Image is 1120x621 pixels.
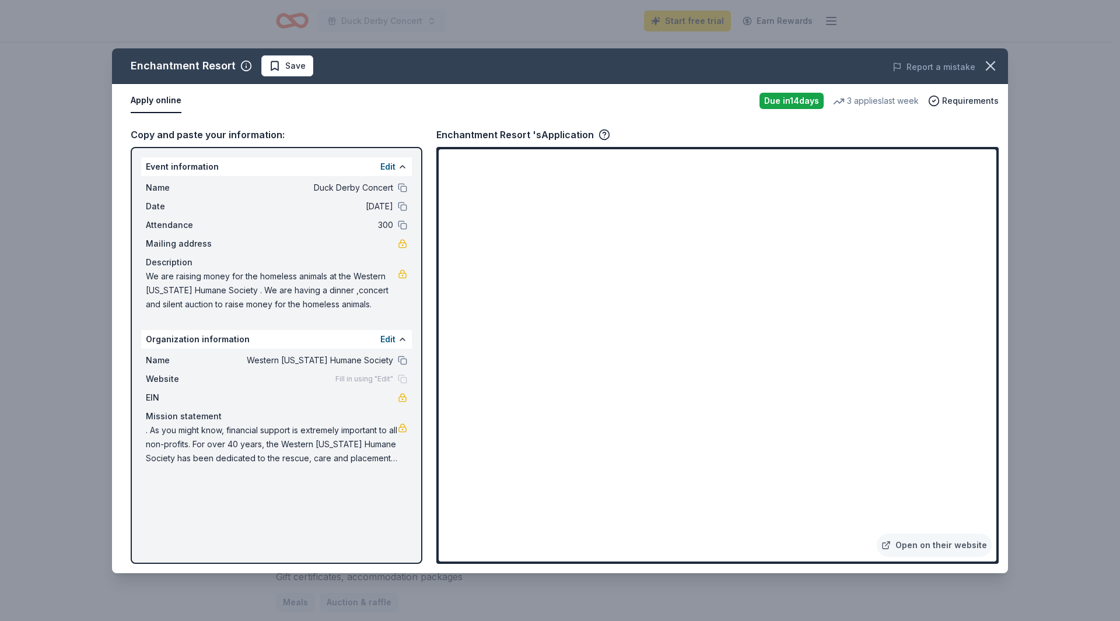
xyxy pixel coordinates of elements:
span: . As you might know, financial support is extremely important to all non-profits. For over 40 yea... [146,423,398,465]
button: Report a mistake [892,60,975,74]
span: We are raising money for the homeless animals at the Western [US_STATE] Humane Society . We are h... [146,269,398,311]
button: Save [261,55,313,76]
div: Description [146,255,407,269]
a: Open on their website [877,534,992,557]
button: Edit [380,160,395,174]
div: Mission statement [146,409,407,423]
button: Apply online [131,89,181,113]
span: Fill in using "Edit" [335,374,393,384]
span: Website [146,372,224,386]
span: Name [146,353,224,367]
span: Mailing address [146,237,224,251]
span: Duck Derby Concert [224,181,393,195]
div: Enchantment Resort [131,57,236,75]
span: Save [285,59,306,73]
span: Requirements [942,94,999,108]
div: Event information [141,157,412,176]
div: Enchantment Resort 's Application [436,127,610,142]
span: Attendance [146,218,224,232]
div: Copy and paste your information: [131,127,422,142]
button: Requirements [928,94,999,108]
button: Edit [380,332,395,346]
span: Western [US_STATE] Humane Society [224,353,393,367]
div: Due in 14 days [759,93,824,109]
span: Name [146,181,224,195]
div: 3 applies last week [833,94,919,108]
span: 300 [224,218,393,232]
span: Date [146,199,224,213]
span: [DATE] [224,199,393,213]
div: Organization information [141,330,412,349]
span: EIN [146,391,224,405]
